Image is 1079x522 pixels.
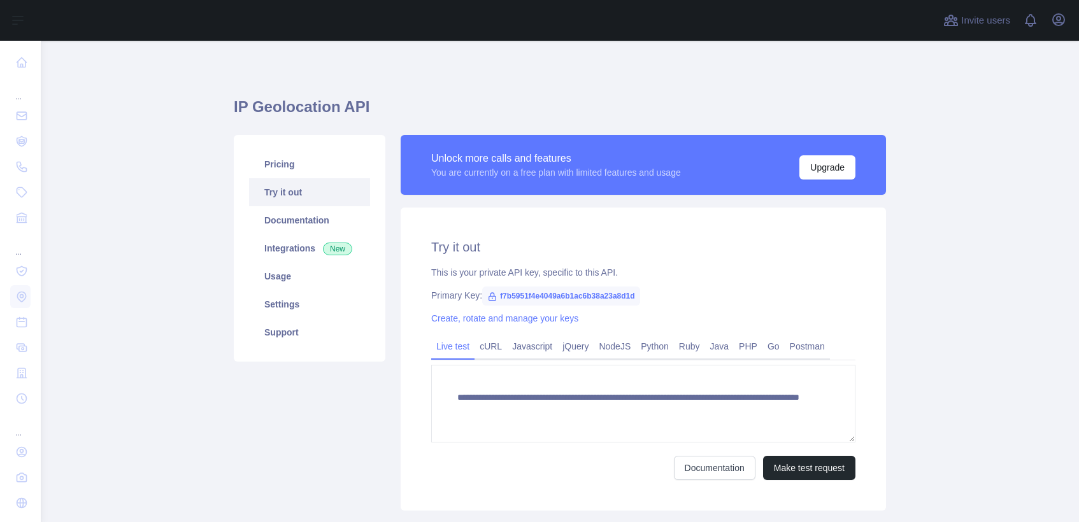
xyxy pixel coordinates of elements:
[249,234,370,262] a: Integrations New
[594,336,636,356] a: NodeJS
[799,155,855,180] button: Upgrade
[249,178,370,206] a: Try it out
[705,336,734,356] a: Java
[249,262,370,290] a: Usage
[431,166,681,179] div: You are currently on a free plan with limited features and usage
[10,232,31,257] div: ...
[674,336,705,356] a: Ruby
[961,13,1010,28] span: Invite users
[763,456,855,480] button: Make test request
[734,336,762,356] a: PHP
[431,289,855,302] div: Primary Key:
[785,336,830,356] a: Postman
[762,336,785,356] a: Go
[10,413,31,438] div: ...
[431,238,855,256] h2: Try it out
[482,286,640,306] span: f7b5951f4e4049a6b1ac6b38a23a8d1d
[431,336,475,356] a: Live test
[249,206,370,234] a: Documentation
[234,97,886,127] h1: IP Geolocation API
[557,336,594,356] a: jQuery
[431,151,681,166] div: Unlock more calls and features
[941,10,1013,31] button: Invite users
[431,266,855,279] div: This is your private API key, specific to this API.
[249,318,370,346] a: Support
[249,290,370,318] a: Settings
[323,243,352,255] span: New
[249,150,370,178] a: Pricing
[636,336,674,356] a: Python
[10,76,31,102] div: ...
[507,336,557,356] a: Javascript
[475,336,507,356] a: cURL
[431,313,578,323] a: Create, rotate and manage your keys
[674,456,755,480] a: Documentation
